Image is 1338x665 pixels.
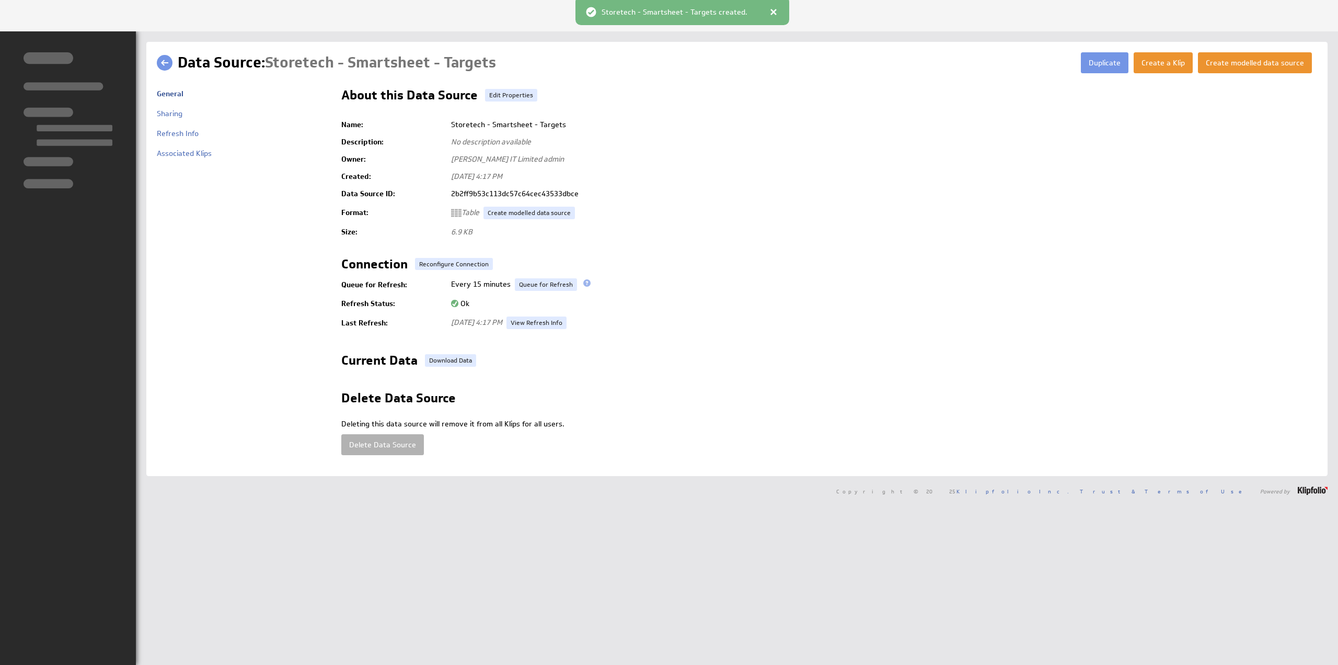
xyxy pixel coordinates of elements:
span: Storetech - Smartsheet - Targets created. [602,8,747,17]
td: Queue for Refresh: [341,274,446,295]
a: Queue for Refresh [515,278,577,291]
h2: Current Data [341,354,418,371]
a: Reconfigure Connection [415,258,493,270]
td: 2b2ff9b53c113dc57c64cec43533dbce [446,185,1317,202]
span: Storetech - Smartsheet - Targets [265,53,496,72]
h2: Connection [341,258,408,275]
span: [DATE] 4:17 PM [451,318,502,327]
a: Klipfolio Inc. [956,488,1069,495]
td: Description: [341,133,446,151]
button: Create a Klip [1134,52,1193,73]
h1: Data Source: [178,52,496,73]
img: logo-footer.png [1298,487,1328,495]
td: Data Source ID: [341,185,446,202]
a: Refresh Info [157,129,199,138]
td: Created: [341,168,446,185]
img: ds-format-grid.svg [451,208,462,218]
span: No description available [451,137,531,146]
span: Ok [451,299,469,308]
button: Create modelled data source [1198,52,1312,73]
a: Download Data [425,354,476,367]
a: General [157,89,183,98]
a: Sharing [157,109,182,118]
td: Name: [341,116,446,133]
button: Duplicate [1081,52,1128,73]
span: Powered by [1260,489,1290,494]
a: Associated Klips [157,149,212,158]
img: skeleton-sidenav.svg [24,52,112,188]
h2: Delete Data Source [341,392,456,409]
span: [DATE] 4:17 PM [451,172,502,181]
td: Refresh Status: [341,295,446,312]
h2: About this Data Source [341,89,478,106]
td: Format: [341,202,446,223]
a: Trust & Terms of Use [1080,488,1249,495]
td: Size: [341,223,446,241]
a: Create modelled data source [483,207,575,219]
p: Deleting this data source will remove it from all Klips for all users. [341,419,1317,430]
td: Last Refresh: [341,312,446,333]
a: View Refresh Info [506,317,567,329]
td: Storetech - Smartsheet - Targets [446,116,1317,133]
td: Owner: [341,151,446,168]
span: 6.9 KB [451,227,472,236]
span: Every 15 minutes [451,279,511,289]
a: Edit Properties [485,89,537,102]
span: Table [451,208,479,217]
span: [PERSON_NAME] IT Limited admin [451,154,564,164]
span: Copyright © 2025 [836,489,1069,494]
button: Delete Data Source [341,434,424,455]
